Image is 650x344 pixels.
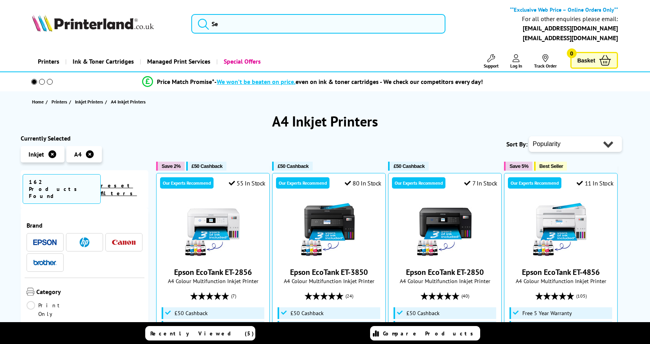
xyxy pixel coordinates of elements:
[290,267,368,277] a: Epson EcoTank ET-3850
[156,162,184,171] button: Save 2%
[175,310,208,316] span: £50 Cashback
[461,289,469,303] span: (40)
[231,289,236,303] span: (7)
[28,150,44,158] span: Inkjet
[229,179,265,187] div: 55 In Stock
[111,99,146,105] span: A4 Inkjet Printers
[160,177,214,189] div: Our Experts Recommend
[75,98,105,106] a: Inkjet Printers
[73,52,134,71] span: Ink & Toner Cartridges
[522,15,618,23] div: For all other enquiries please email:
[290,310,324,316] span: £50 Cashback
[300,253,358,261] a: Epson EcoTank ET-3850
[65,52,140,71] a: Ink & Toner Cartridges
[506,140,527,148] span: Sort By:
[192,163,223,169] span: £50 Cashback
[522,310,572,316] span: Free 5 Year Warranty
[75,98,103,106] span: Inkjet Printers
[140,52,216,71] a: Managed Print Services
[370,326,480,340] a: Compare Products
[484,63,499,69] span: Support
[21,112,630,130] h1: A4 Inkjet Printers
[33,237,57,247] a: Epson
[276,277,381,285] span: A4 Colour Multifunction Inkjet Printer
[33,239,57,245] img: Epson
[534,162,567,171] button: Best Seller
[345,289,353,303] span: (24)
[32,98,46,106] a: Home
[406,310,440,316] span: £50 Cashback
[522,267,600,277] a: Epson EcoTank ET-4856
[112,237,135,247] a: Canon
[186,162,226,171] button: £50 Cashback
[276,177,329,189] div: Our Experts Recommend
[532,201,590,259] img: Epson EcoTank ET-4856
[162,163,180,169] span: Save 2%
[394,163,424,169] span: £50 Cashback
[534,54,557,69] a: Track Order
[32,14,181,33] a: Printerland Logo
[52,98,69,106] a: Printers
[464,179,497,187] div: 7 In Stock
[300,201,358,259] img: Epson EcoTank ET-3850
[509,163,528,169] span: Save 5%
[17,75,609,89] li: modal_Promise
[160,277,265,285] span: A4 Colour Multifunction Inkjet Printer
[540,163,563,169] span: Best Seller
[80,237,89,247] img: HP
[570,52,618,69] a: Basket 0
[577,55,595,66] span: Basket
[576,289,587,303] span: (105)
[504,162,532,171] button: Save 5%
[32,52,65,71] a: Printers
[532,253,590,261] a: Epson EcoTank ET-4856
[392,177,445,189] div: Our Experts Recommend
[278,163,308,169] span: £50 Cashback
[74,150,82,158] span: A4
[36,288,143,297] span: Category
[27,221,143,229] span: Brand
[272,162,312,171] button: £50 Cashback
[510,6,618,13] b: **Exclusive Web Price – Online Orders Only**
[101,182,137,197] a: reset filters
[523,24,618,32] a: [EMAIL_ADDRESS][DOMAIN_NAME]
[416,253,474,261] a: Epson EcoTank ET-2850
[484,54,499,69] a: Support
[577,179,613,187] div: 11 In Stock
[416,201,474,259] img: Epson EcoTank ET-2850
[406,267,484,277] a: Epson EcoTank ET-2850
[32,14,154,32] img: Printerland Logo
[27,288,34,296] img: Category
[157,78,214,86] span: Price Match Promise*
[383,330,477,337] span: Compare Products
[27,301,85,318] a: Print Only
[23,174,101,204] span: 162 Products Found
[214,78,483,86] div: - even on ink & toner cartridges - We check our competitors every day!
[184,201,242,259] img: Epson EcoTank ET-2856
[388,162,428,171] button: £50 Cashback
[174,267,252,277] a: Epson EcoTank ET-2856
[345,179,381,187] div: 80 In Stock
[33,258,57,267] a: Brother
[191,14,446,34] input: Se
[112,240,135,245] img: Canon
[510,54,522,69] a: Log In
[567,48,577,58] span: 0
[73,237,96,247] a: HP
[145,326,255,340] a: Recently Viewed (5)
[523,34,618,42] a: [EMAIL_ADDRESS][DOMAIN_NAME]
[392,277,497,285] span: A4 Colour Multifunction Inkjet Printer
[21,134,149,142] div: Currently Selected
[216,52,267,71] a: Special Offers
[508,277,613,285] span: A4 Colour Multifunction Inkjet Printer
[33,260,57,265] img: Brother
[508,177,561,189] div: Our Experts Recommend
[184,253,242,261] a: Epson EcoTank ET-2856
[150,330,254,337] span: Recently Viewed (5)
[52,98,67,106] span: Printers
[217,78,296,86] span: We won’t be beaten on price,
[510,63,522,69] span: Log In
